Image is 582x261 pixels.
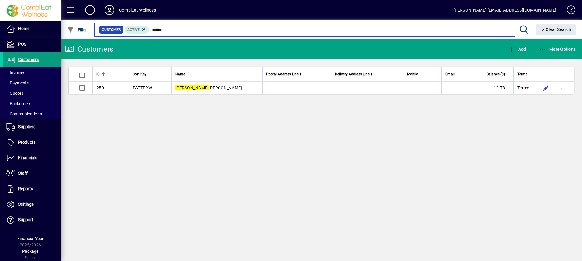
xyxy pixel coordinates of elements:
[127,28,140,32] span: Active
[445,71,455,77] span: Email
[445,71,473,77] div: Email
[65,44,113,54] div: Customers
[18,155,37,160] span: Financials
[119,5,156,15] div: ComplEat Wellness
[539,47,576,52] span: More Options
[6,91,23,96] span: Quotes
[335,71,373,77] span: Delivery Address Line 1
[266,71,302,77] span: Postal Address Line 1
[18,57,39,62] span: Customers
[536,24,576,35] button: Clear
[96,71,100,77] span: ID
[3,98,61,109] a: Backorders
[481,71,510,77] div: Balance ($)
[537,44,577,55] button: More Options
[540,27,571,32] span: Clear Search
[133,85,152,90] span: PATTERW
[3,67,61,78] a: Invoices
[3,119,61,135] a: Suppliers
[487,71,505,77] span: Balance ($)
[18,42,26,46] span: POS
[133,71,146,77] span: Sort Key
[562,1,574,21] a: Knowledge Base
[18,140,35,145] span: Products
[453,5,556,15] div: [PERSON_NAME] [EMAIL_ADDRESS][DOMAIN_NAME]
[506,44,527,55] button: Add
[175,71,185,77] span: Name
[407,71,418,77] span: Mobile
[125,26,149,34] mat-chip: Activation Status: Active
[65,24,89,35] button: Filter
[3,109,61,119] a: Communications
[6,81,29,85] span: Payments
[517,71,527,77] span: Terms
[3,78,61,88] a: Payments
[3,197,61,212] a: Settings
[407,71,438,77] div: Mobile
[3,88,61,98] a: Quotes
[100,5,119,15] button: Profile
[67,27,87,32] span: Filter
[3,166,61,181] a: Staff
[96,71,110,77] div: ID
[508,47,526,52] span: Add
[175,71,259,77] div: Name
[3,21,61,36] a: Home
[18,202,34,207] span: Settings
[477,82,513,94] td: -12.78
[175,85,242,90] span: [PERSON_NAME]
[6,70,25,75] span: Invoices
[80,5,100,15] button: Add
[557,83,567,93] button: More options
[18,217,33,222] span: Support
[6,112,42,116] span: Communications
[175,85,209,90] em: [PERSON_NAME]
[541,83,551,93] button: Edit
[18,26,29,31] span: Home
[6,101,31,106] span: Backorders
[3,212,61,228] a: Support
[3,150,61,166] a: Financials
[3,181,61,197] a: Reports
[17,236,44,241] span: Financial Year
[96,85,104,90] span: 250
[3,135,61,150] a: Products
[102,27,121,33] span: Customer
[18,171,28,176] span: Staff
[18,186,33,191] span: Reports
[18,124,35,129] span: Suppliers
[22,249,38,254] span: Package
[3,37,61,52] a: POS
[517,85,529,91] span: Terms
